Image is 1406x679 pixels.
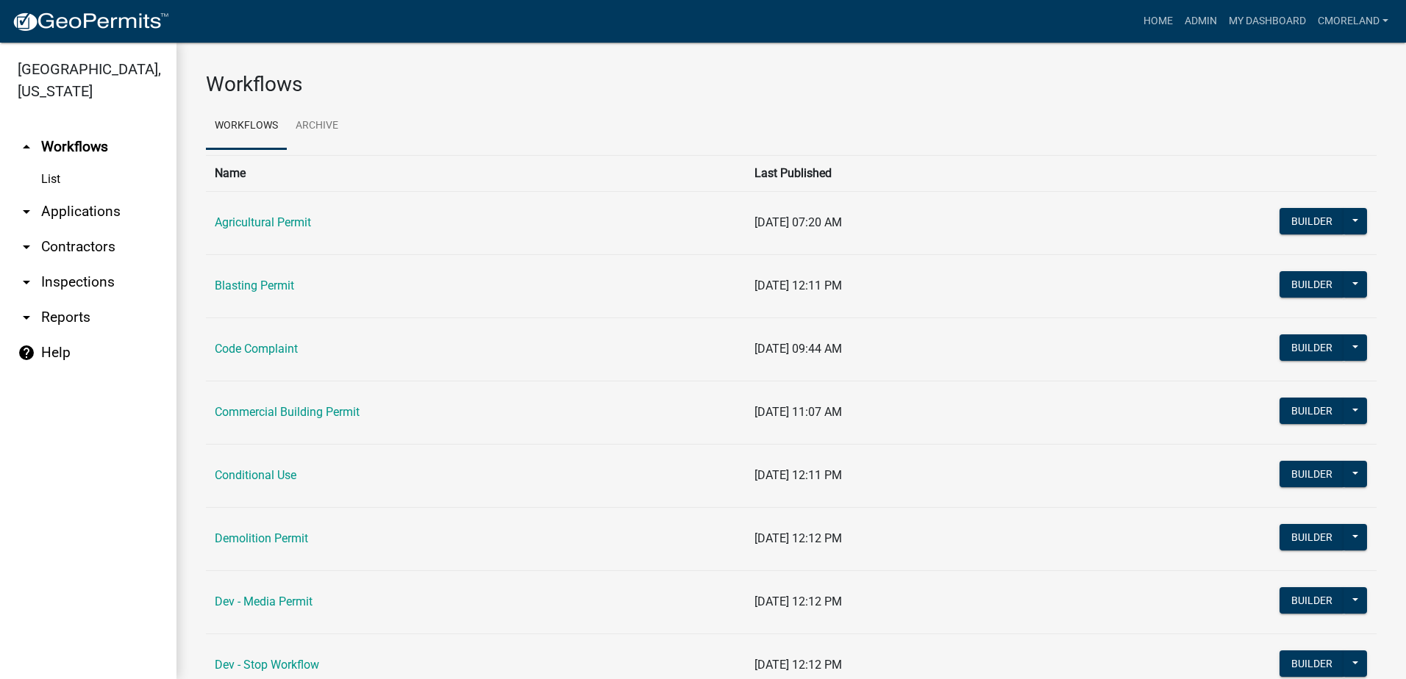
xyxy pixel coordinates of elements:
[754,468,842,482] span: [DATE] 12:11 PM
[754,594,842,608] span: [DATE] 12:12 PM
[754,658,842,672] span: [DATE] 12:12 PM
[215,279,294,292] a: Blasting Permit
[754,215,842,229] span: [DATE] 07:20 AM
[746,155,1196,191] th: Last Published
[206,155,746,191] th: Name
[206,103,287,150] a: Workflows
[287,103,347,150] a: Archive
[1280,398,1344,424] button: Builder
[754,279,842,292] span: [DATE] 12:11 PM
[1179,7,1223,35] a: Admin
[18,238,35,256] i: arrow_drop_down
[1280,524,1344,550] button: Builder
[18,344,35,362] i: help
[1280,334,1344,361] button: Builder
[1280,650,1344,677] button: Builder
[1280,208,1344,234] button: Builder
[754,342,842,356] span: [DATE] 09:44 AM
[1138,7,1179,35] a: Home
[215,594,313,608] a: Dev - Media Permit
[215,468,296,482] a: Conditional Use
[215,215,311,229] a: Agricultural Permit
[18,203,35,220] i: arrow_drop_down
[215,531,308,545] a: Demolition Permit
[1223,7,1312,35] a: My Dashboard
[1280,461,1344,487] button: Builder
[215,342,298,356] a: Code Complaint
[18,273,35,291] i: arrow_drop_down
[754,405,842,419] span: [DATE] 11:07 AM
[1280,587,1344,614] button: Builder
[206,72,1377,97] h3: Workflows
[18,309,35,326] i: arrow_drop_down
[215,405,360,419] a: Commercial Building Permit
[18,138,35,156] i: arrow_drop_up
[1312,7,1394,35] a: cmoreland
[1280,271,1344,298] button: Builder
[215,658,319,672] a: Dev - Stop Workflow
[754,531,842,545] span: [DATE] 12:12 PM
